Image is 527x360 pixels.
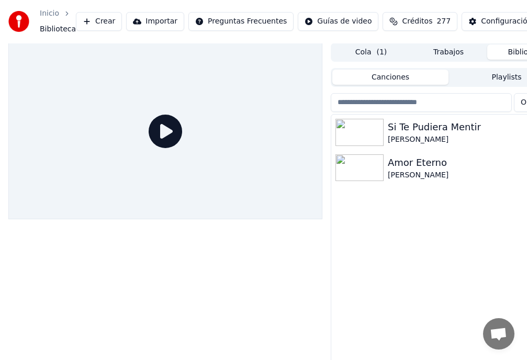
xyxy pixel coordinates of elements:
button: Guías de video [298,12,378,31]
button: Créditos277 [383,12,457,31]
img: youka [8,11,29,32]
button: Importar [126,12,184,31]
span: ( 1 ) [376,47,387,58]
button: Cola [332,44,410,60]
span: Créditos [402,16,432,27]
button: Trabajos [410,44,487,60]
nav: breadcrumb [40,8,76,35]
a: Open chat [483,318,514,350]
button: Canciones [332,70,448,85]
button: Preguntas Frecuentes [188,12,294,31]
span: Biblioteca [40,24,76,35]
a: Inicio [40,8,59,19]
button: Crear [76,12,122,31]
span: 277 [436,16,451,27]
